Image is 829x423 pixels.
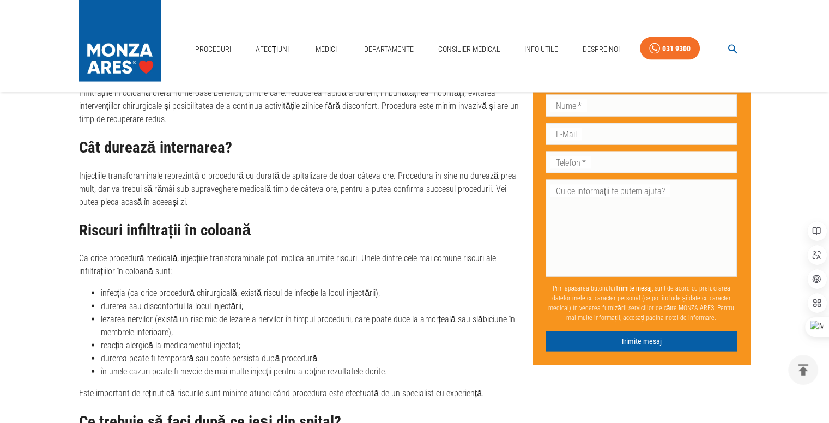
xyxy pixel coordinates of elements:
[520,38,562,61] a: Info Utile
[79,139,524,156] h2: Cât durează internarea?
[101,313,524,339] li: lezarea nervilor (există un risc mic de lezare a nervilor în timpul procedurii, care poate duce l...
[79,252,524,278] p: Ca orice procedură medicală, injecțiile transforaminale pot implica anumite riscuri. Unele dintre...
[640,37,700,61] a: 031 9300
[546,279,737,327] p: Prin apăsarea butonului , sunt de acord cu prelucrarea datelor mele cu caracter personal (ce pot ...
[79,387,524,400] p: Este important de reținut că riscurile sunt minime atunci când procedura este efectuată de un spe...
[309,38,344,61] a: Medici
[101,287,524,300] li: infecția (ca orice procedură chirurgicală, există riscul de infecție la locul injectării);
[191,38,235,61] a: Proceduri
[101,300,524,313] li: durerea sau disconfortul la locul injectării;
[360,38,418,61] a: Departamente
[101,352,524,365] li: durerea poate fi temporară sau poate persista după procedură.
[79,222,524,239] h2: Riscuri infiltrații în coloană
[251,38,294,61] a: Afecțiuni
[615,285,652,292] b: Trimite mesaj
[101,365,524,378] li: în unele cazuri poate fi nevoie de mai multe injecții pentru a obține rezultatele dorite.
[79,170,524,209] p: Injecțiile transforaminale reprezintă o procedură cu durată de spitalizare de doar câteva ore. Pr...
[662,42,691,56] div: 031 9300
[433,38,504,61] a: Consilier Medical
[79,87,524,126] p: Infiltrațiile în coloană oferă numeroase beneficii, printre care: reducerea rapidă a durerii, îmb...
[546,331,737,352] button: Trimite mesaj
[101,339,524,352] li: reacția alergică la medicamentul injectat;
[578,38,624,61] a: Despre Noi
[788,355,818,385] button: delete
